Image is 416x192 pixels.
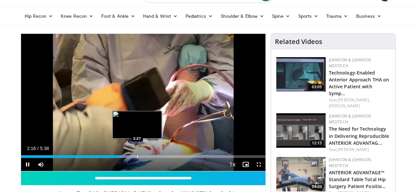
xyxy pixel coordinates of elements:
[329,147,390,153] div: Feat.
[310,184,324,190] span: 04:39
[40,146,49,151] span: 5:38
[275,38,322,46] h4: Related Videos
[276,157,326,191] a: 04:39
[329,70,389,96] a: Technology-Enabled Anterior Approach THA on Active Patient with Symp…
[27,146,36,151] span: 2:16
[329,157,371,168] a: Johnson & Johnson MedTech
[21,155,265,158] div: Progress Bar
[352,10,385,23] a: Business
[276,57,326,92] img: ca00bfcd-535c-47a6-b3aa-599a892296dd.150x105_q85_crop-smart_upscale.jpg
[112,111,162,139] img: image.jpeg
[310,140,324,146] span: 12:15
[252,158,265,171] button: Fullscreen
[57,10,97,23] a: Knee Recon
[329,97,390,109] div: Feat.
[329,126,389,146] a: The Need for Technology in Delivering Reproducible ANTERIOR ADVANTAG…
[21,10,57,23] a: Hip Recon
[329,103,360,109] a: [PERSON_NAME]
[276,57,326,92] a: 63:05
[21,158,34,171] button: Pause
[226,158,239,171] button: Playback Rate
[182,10,217,23] a: Pediatrics
[329,169,386,189] a: ANTERIOR ADVANTAGE™ Standard Table Total Hip Surgery Patient Positio…
[217,10,268,23] a: Shoulder & Elbow
[37,146,39,151] span: /
[338,97,370,103] a: [PERSON_NAME],
[139,10,182,23] a: Hand & Wrist
[239,158,252,171] button: Enable picture-in-picture mode
[310,84,324,90] span: 63:05
[322,10,352,23] a: Trauma
[338,147,369,152] a: [PERSON_NAME]
[329,113,371,125] a: Johnson & Johnson MedTech
[268,10,294,23] a: Spine
[329,57,371,69] a: Johnson & Johnson MedTech
[276,113,326,148] img: 8c6faf1e-8306-450e-bfa8-1ed7e3dc016a.150x105_q85_crop-smart_upscale.jpg
[276,157,326,191] img: 4e94e8c7-d2b4-49e8-8fba-e1a366c14ccc.150x105_q85_crop-smart_upscale.jpg
[34,158,47,171] button: Mute
[97,10,139,23] a: Foot & Ankle
[294,10,322,23] a: Sports
[21,34,265,171] video-js: Video Player
[276,113,326,148] a: 12:15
